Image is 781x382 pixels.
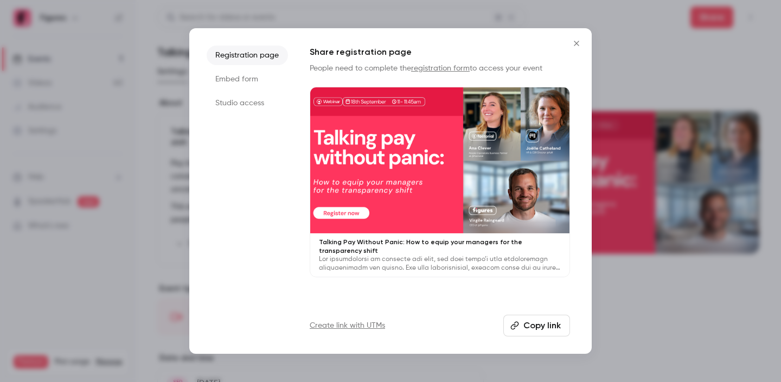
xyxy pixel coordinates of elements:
[207,69,288,89] li: Embed form
[207,93,288,113] li: Studio access
[319,238,561,255] p: Talking Pay Without Panic: How to equip your managers for the transparency shift
[503,315,570,336] button: Copy link
[310,63,570,74] p: People need to complete the to access your event
[310,87,570,277] a: Talking Pay Without Panic: How to equip your managers for the transparency shiftLor ipsumdolorsi ...
[207,46,288,65] li: Registration page
[319,255,561,272] p: Lor ipsumdolorsi am consecte adi elit, sed doei tempo’i utla etdoloremagn aliquaenimadm ven quisn...
[310,320,385,331] a: Create link with UTMs
[310,46,570,59] h1: Share registration page
[411,65,470,72] a: registration form
[566,33,587,54] button: Close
